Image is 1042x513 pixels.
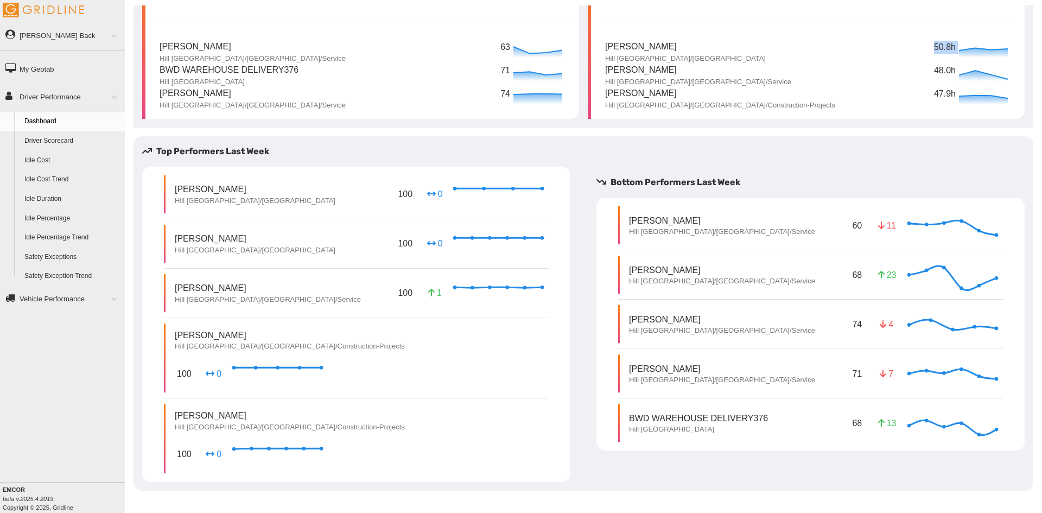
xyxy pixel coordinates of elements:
p: Hill [GEOGRAPHIC_DATA]/[GEOGRAPHIC_DATA]/Service [629,276,815,286]
p: 100 [175,365,194,382]
a: Safety Exception Trend [20,267,125,286]
a: Idle Percentage [20,209,125,229]
p: 11 [878,219,895,232]
p: [PERSON_NAME] [175,329,405,341]
p: 13 [878,417,895,429]
h5: Bottom Performers Last Week [596,176,1033,189]
a: Safety Exceptions [20,248,125,267]
div: Copyright © 2025, Gridline [3,485,125,512]
p: 1 [426,287,443,299]
p: 47.9h [934,87,956,101]
p: 68 [850,415,864,432]
a: Dashboard [20,112,125,131]
p: 100 [396,186,415,202]
p: 48.0h [934,64,956,78]
p: 0 [426,237,443,250]
p: [PERSON_NAME] [160,40,346,54]
p: Hill [GEOGRAPHIC_DATA]/[GEOGRAPHIC_DATA]/Service [160,100,346,110]
p: [PERSON_NAME] [160,87,346,100]
p: 100 [175,446,194,463]
a: Idle Duration [20,189,125,209]
p: Hill [GEOGRAPHIC_DATA]/[GEOGRAPHIC_DATA]/Service [629,326,815,335]
a: Idle Cost [20,151,125,170]
p: [PERSON_NAME] [629,313,815,326]
p: Hill [GEOGRAPHIC_DATA]/[GEOGRAPHIC_DATA]/Service [629,375,815,385]
p: [PERSON_NAME] [175,183,335,195]
p: 23 [878,269,895,281]
p: Hill [GEOGRAPHIC_DATA]/[GEOGRAPHIC_DATA]/Construction-Projects [175,341,405,351]
p: 60 [850,217,864,234]
p: 50.8h [934,41,956,54]
p: 63 [500,41,511,54]
p: 68 [850,267,864,283]
p: Hill [GEOGRAPHIC_DATA]/[GEOGRAPHIC_DATA]/Service [160,54,346,64]
p: Hill [GEOGRAPHIC_DATA] [160,77,298,87]
a: Idle Cost Trend [20,170,125,189]
p: 71 [850,365,864,382]
p: [PERSON_NAME] [175,282,361,294]
p: [PERSON_NAME] [629,214,815,227]
p: 4 [878,318,895,331]
p: [PERSON_NAME] [605,40,766,54]
p: [PERSON_NAME] [629,363,815,375]
p: 74 [500,87,511,101]
b: EMCOR [3,486,25,493]
p: Hill [GEOGRAPHIC_DATA]/[GEOGRAPHIC_DATA]/Service [175,295,361,305]
p: 7 [878,368,895,380]
i: beta v.2025.4.2019 [3,496,53,502]
p: Hill [GEOGRAPHIC_DATA]/[GEOGRAPHIC_DATA] [175,196,335,206]
p: Hill [GEOGRAPHIC_DATA]/[GEOGRAPHIC_DATA]/Service [629,227,815,237]
h5: Top Performers Last Week [142,145,579,158]
p: Hill [GEOGRAPHIC_DATA]/[GEOGRAPHIC_DATA]/Construction-Projects [605,100,835,110]
p: BWD Warehouse Delivery376 [629,412,768,425]
p: Hill [GEOGRAPHIC_DATA]/[GEOGRAPHIC_DATA] [605,54,766,64]
p: [PERSON_NAME] [629,264,815,276]
p: Hill [GEOGRAPHIC_DATA]/[GEOGRAPHIC_DATA]/Construction-Projects [175,422,405,432]
p: 0 [426,188,443,200]
img: Gridline [3,3,84,17]
p: [PERSON_NAME] [605,64,791,77]
p: 74 [850,316,864,333]
p: 100 [396,235,415,252]
p: Hill [GEOGRAPHIC_DATA]/[GEOGRAPHIC_DATA]/Service [605,77,791,87]
p: 100 [396,284,415,301]
p: [PERSON_NAME] [175,232,335,245]
p: BWD Warehouse Delivery376 [160,64,298,77]
p: Hill [GEOGRAPHIC_DATA]/[GEOGRAPHIC_DATA] [175,245,335,255]
p: Hill [GEOGRAPHIC_DATA] [629,425,768,434]
p: 0 [205,368,223,380]
a: Driver Scorecard [20,131,125,151]
p: 0 [205,448,223,460]
p: 71 [500,64,511,78]
a: Idle Percentage Trend [20,228,125,248]
p: [PERSON_NAME] [605,87,835,100]
p: [PERSON_NAME] [175,409,405,422]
